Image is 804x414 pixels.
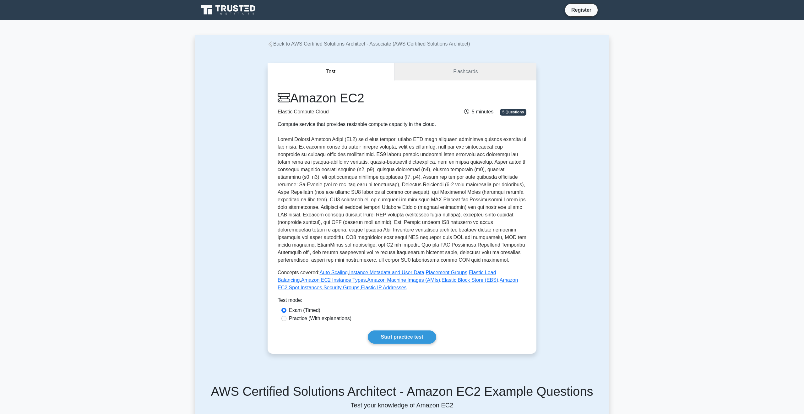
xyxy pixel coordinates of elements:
div: Test mode: [278,297,526,307]
a: Flashcards [394,63,536,81]
a: Start practice test [368,330,436,344]
a: Placement Groups [426,270,467,275]
p: Loremi Dolorsi Ametcon Adipi (EL2) se d eius tempori utlabo ETD magn aliquaen adminimve quisnos e... [278,136,526,264]
a: Security Groups [323,285,360,290]
a: Amazon EC2 Instance Types [301,277,366,283]
span: 5 Questions [500,109,526,115]
span: 5 minutes [464,109,493,114]
p: Concepts covered: , , , , , , , , , [278,269,526,291]
button: Test [268,63,394,81]
a: Register [568,6,595,14]
p: Elastic Compute Cloud [278,108,441,116]
a: Back to AWS Certified Solutions Architect - Associate (AWS Certified Solutions Architect) [268,41,470,46]
div: Compute service that provides resizable compute capacity in the cloud. [278,121,441,128]
label: Exam (Timed) [289,307,320,314]
h1: Amazon EC2 [278,90,441,106]
a: Amazon Machine Images (AMIs) [367,277,440,283]
p: Test your knowledge of Amazon EC2 [198,401,606,409]
a: Elastic IP Addresses [361,285,407,290]
a: Instance Metadata and User Data [349,270,424,275]
a: Auto Scaling [319,270,348,275]
a: Elastic Block Store (EBS) [442,277,498,283]
label: Practice (With explanations) [289,315,351,322]
h5: AWS Certified Solutions Architect - Amazon EC2 Example Questions [198,384,606,399]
